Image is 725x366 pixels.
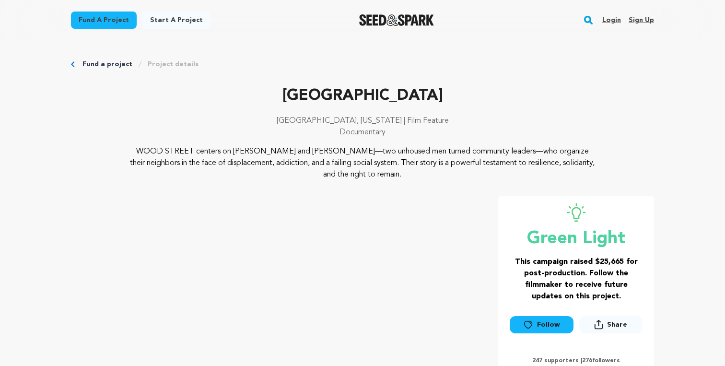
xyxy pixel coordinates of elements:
[142,12,210,29] a: Start a project
[579,316,643,333] button: Share
[359,14,434,26] img: Seed&Spark Logo Dark Mode
[359,14,434,26] a: Seed&Spark Homepage
[602,12,621,28] a: Login
[510,357,643,365] p: 247 supporters | followers
[71,115,654,127] p: [GEOGRAPHIC_DATA], [US_STATE] | Film Feature
[579,316,643,337] span: Share
[82,59,132,69] a: Fund a project
[582,358,592,364] span: 276
[71,12,137,29] a: Fund a project
[71,59,654,69] div: Breadcrumb
[510,229,643,248] p: Green Light
[71,127,654,138] p: Documentary
[629,12,654,28] a: Sign up
[129,146,596,180] p: WOOD STREET centers on [PERSON_NAME] and [PERSON_NAME]—two unhoused men turned community leaders—...
[148,59,199,69] a: Project details
[71,84,654,107] p: [GEOGRAPHIC_DATA]
[510,256,643,302] h3: This campaign raised $25,665 for post-production. Follow the filmmaker to receive future updates ...
[510,316,573,333] a: Follow
[607,320,627,330] span: Share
